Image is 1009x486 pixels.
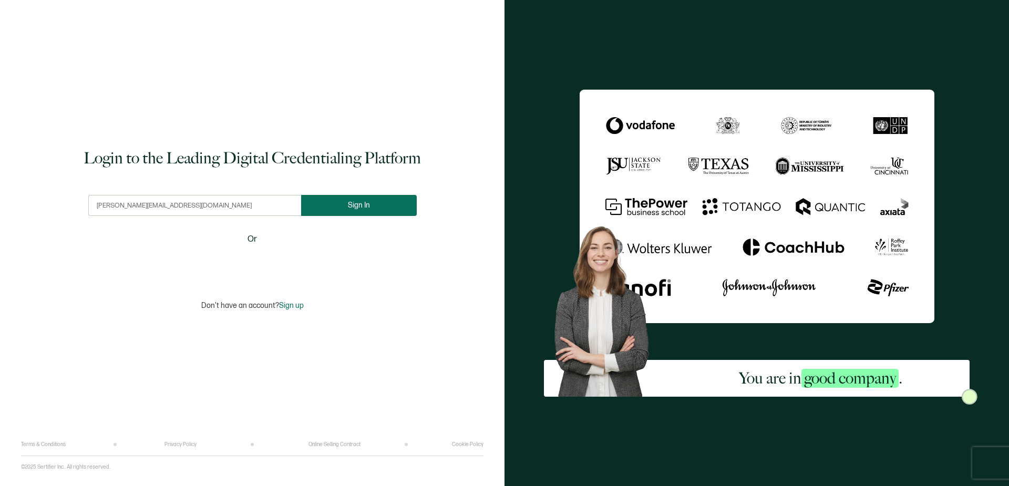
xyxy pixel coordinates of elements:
h1: Login to the Leading Digital Credentialing Platform [84,148,421,169]
a: Terms & Conditions [21,441,66,448]
a: Cookie Policy [452,441,483,448]
input: Enter your work email address [88,195,301,216]
img: Sertifier Login - You are in <span class="strong-h">good company</span>. Hero [544,218,672,397]
iframe: Chat Widget [834,367,1009,486]
p: ©2025 Sertifier Inc.. All rights reserved. [21,464,110,470]
span: Sign up [279,301,304,310]
a: Privacy Policy [164,441,197,448]
h2: You are in . [739,368,902,389]
span: good company [801,369,899,388]
button: Sign In [301,195,417,216]
a: Online Selling Contract [308,441,361,448]
span: Or [248,233,257,246]
iframe: Sign in with Google Button [187,253,318,276]
p: Don't have an account? [201,301,304,310]
span: Sign In [348,201,370,209]
img: Sertifier Login - You are in <span class="strong-h">good company</span>. [580,89,934,323]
